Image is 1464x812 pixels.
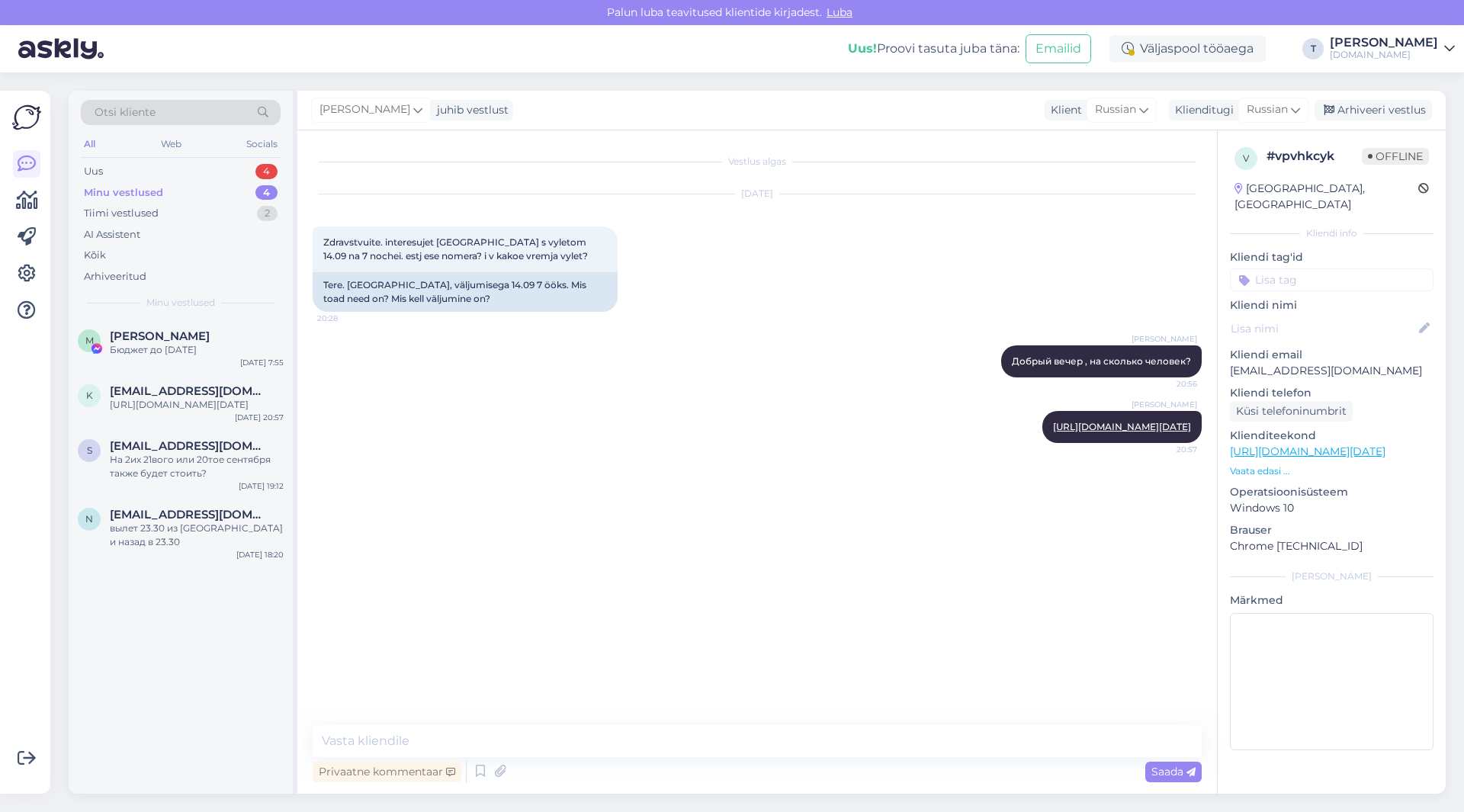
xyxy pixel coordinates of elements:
[95,104,156,120] span: Otsi kliente
[1230,363,1433,379] p: [EMAIL_ADDRESS][DOMAIN_NAME]
[84,269,146,284] div: Arhiveeritud
[1230,297,1433,313] p: Kliendi nimi
[84,206,159,221] div: Tiimi vestlused
[1026,34,1091,63] button: Emailid
[1230,268,1433,291] input: Lisa tag
[1330,37,1438,49] div: [PERSON_NAME]
[1302,38,1324,59] div: T
[1012,355,1191,367] span: Добрый вечер , на сколько человек?
[1151,765,1196,778] span: Saada
[81,134,98,154] div: All
[822,5,857,19] span: Luba
[1230,592,1433,608] p: Märkmed
[848,41,877,56] b: Uus!
[257,206,278,221] div: 2
[12,103,41,132] img: Askly Logo
[313,155,1202,168] div: Vestlus algas
[1230,538,1433,554] p: Chrome [TECHNICAL_ID]
[1053,421,1191,432] a: [URL][DOMAIN_NAME][DATE]
[240,357,284,368] div: [DATE] 7:55
[1230,500,1433,516] p: Windows 10
[1140,444,1197,455] span: 20:57
[110,453,284,480] div: На 2их 21вого или 20тое сентября также будет стоить?
[1230,445,1385,458] a: [URL][DOMAIN_NAME][DATE]
[84,185,163,201] div: Minu vestlused
[110,398,284,412] div: [URL][DOMAIN_NAME][DATE]
[255,185,278,201] div: 4
[84,164,103,179] div: Uus
[1230,401,1353,422] div: Küsi telefoninumbrit
[1230,464,1433,478] p: Vaata edasi ...
[243,134,281,154] div: Socials
[1247,101,1288,118] span: Russian
[85,335,94,346] span: M
[1243,152,1249,164] span: v
[1132,333,1197,345] span: [PERSON_NAME]
[1330,49,1438,61] div: [DOMAIN_NAME]
[84,227,140,242] div: AI Assistent
[110,384,268,398] span: ksenijaa@mail.ru
[1230,484,1433,500] p: Operatsioonisüsteem
[1230,570,1433,583] div: [PERSON_NAME]
[1230,522,1433,538] p: Brauser
[110,508,268,522] span: nastjaa_estonia@mail.ee
[313,187,1202,201] div: [DATE]
[146,296,215,310] span: Minu vestlused
[323,236,589,262] span: Zdravstvuite. interesujet [GEOGRAPHIC_DATA] s vyletom 14.09 na 7 nochei. estj ese nomera? i v kak...
[1140,378,1197,390] span: 20:56
[235,412,284,423] div: [DATE] 20:57
[319,101,410,118] span: [PERSON_NAME]
[1095,101,1136,118] span: Russian
[110,343,284,357] div: Бюджет до [DATE]
[110,329,210,343] span: Marina Ahonen
[313,272,618,312] div: Tere. [GEOGRAPHIC_DATA], väljumisega 14.09 7 ööks. Mis toad need on? Mis kell väljumine on?
[87,445,92,456] span: s
[1045,102,1082,118] div: Klient
[239,480,284,492] div: [DATE] 19:12
[1230,249,1433,265] p: Kliendi tag'id
[1230,385,1433,401] p: Kliendi telefon
[110,439,268,453] span: saviand94@mail.ru
[431,102,509,118] div: juhib vestlust
[313,762,461,782] div: Privaatne kommentaar
[1169,102,1234,118] div: Klienditugi
[1231,320,1416,337] input: Lisa nimi
[85,513,93,525] span: n
[1230,347,1433,363] p: Kliendi email
[110,522,284,549] div: вылет 23.30 из [GEOGRAPHIC_DATA] и назад в 23.30
[1132,399,1197,410] span: [PERSON_NAME]
[1362,148,1429,165] span: Offline
[848,40,1019,58] div: Proovi tasuta juba täna:
[84,248,106,263] div: Kõik
[1109,35,1266,63] div: Väljaspool tööaega
[1315,100,1432,120] div: Arhiveeri vestlus
[1230,226,1433,240] div: Kliendi info
[1267,147,1362,165] div: # vpvhkcyk
[317,313,374,324] span: 20:28
[1230,428,1433,444] p: Klienditeekond
[1234,181,1418,213] div: [GEOGRAPHIC_DATA], [GEOGRAPHIC_DATA]
[236,549,284,560] div: [DATE] 18:20
[158,134,185,154] div: Web
[86,390,93,401] span: k
[255,164,278,179] div: 4
[1330,37,1455,61] a: [PERSON_NAME][DOMAIN_NAME]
